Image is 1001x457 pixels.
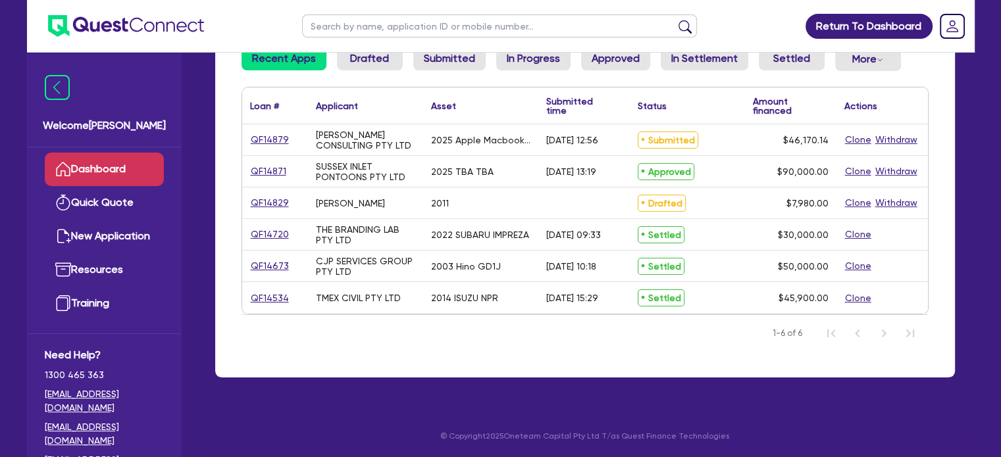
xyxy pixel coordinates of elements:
div: 2011 [431,198,449,208]
button: First Page [818,320,844,347]
span: Settled [638,226,684,243]
div: TMEX CIVIL PTY LTD [316,293,401,303]
div: Submitted time [546,97,610,115]
img: new-application [55,228,71,244]
a: Dashboard [45,153,164,186]
div: Applicant [316,101,358,110]
img: icon-menu-close [45,75,70,100]
button: Dropdown toggle [835,47,901,71]
button: Withdraw [875,132,918,147]
div: [PERSON_NAME] [316,198,385,208]
span: Submitted [638,132,698,149]
a: Dropdown toggle [935,9,969,43]
div: [DATE] 10:18 [546,261,596,272]
div: Amount financed [753,97,829,115]
div: Actions [844,101,877,110]
span: Need Help? [45,347,164,363]
div: CJP SERVICES GROUP PTY LTD [316,256,415,277]
div: [PERSON_NAME] CONSULTING PTY LTD [316,130,415,151]
a: Drafted [337,47,403,70]
p: © Copyright 2025 Oneteam Capital Pty Ltd T/as Quest Finance Technologies [206,430,964,442]
span: Settled [638,289,684,306]
span: $30,000.00 [778,229,829,240]
div: 2025 TBA TBA [431,166,494,177]
a: [EMAIL_ADDRESS][DOMAIN_NAME] [45,420,164,448]
span: Drafted [638,195,686,212]
button: Clone [844,258,872,274]
a: QF14534 [250,291,290,306]
a: QF14829 [250,195,290,210]
a: QF14720 [250,227,290,242]
div: [DATE] 12:56 [546,135,598,145]
img: quick-quote [55,195,71,210]
div: THE BRANDING LAB PTY LTD [316,224,415,245]
div: Status [638,101,667,110]
a: QF14871 [250,164,287,179]
span: Approved [638,163,694,180]
a: In Settlement [661,47,748,70]
div: [DATE] 13:19 [546,166,596,177]
span: 1-6 of 6 [773,327,802,340]
div: 2025 Apple Macbook Air (15-Inch M4) [431,135,530,145]
img: quest-connect-logo-blue [48,15,204,37]
button: Next Page [871,320,897,347]
div: SUSSEX INLET PONTOONS PTY LTD [316,161,415,182]
img: resources [55,262,71,277]
input: Search by name, application ID or mobile number... [302,14,697,37]
a: Resources [45,253,164,287]
button: Clone [844,132,872,147]
a: Submitted [413,47,486,70]
a: QF14879 [250,132,290,147]
a: Quick Quote [45,186,164,220]
span: $90,000.00 [777,166,829,177]
a: QF14673 [250,258,290,274]
span: $50,000.00 [778,261,829,272]
button: Last Page [897,320,923,347]
span: Welcome [PERSON_NAME] [43,118,166,133]
button: Clone [844,164,872,179]
div: [DATE] 15:29 [546,293,598,303]
div: 2022 SUBARU IMPREZA [431,229,529,240]
a: In Progress [496,47,571,70]
span: $46,170.14 [783,135,829,145]
a: New Application [45,220,164,253]
div: 2014 ISUZU NPR [431,293,498,303]
a: Training [45,287,164,320]
span: $7,980.00 [786,198,829,208]
a: Approved [581,47,650,70]
div: Loan # [250,101,279,110]
button: Withdraw [875,164,918,179]
button: Withdraw [875,195,918,210]
button: Previous Page [844,320,871,347]
a: Recent Apps [242,47,326,70]
img: training [55,295,71,311]
span: Settled [638,258,684,275]
span: $45,900.00 [779,293,829,303]
div: [DATE] 09:33 [546,229,601,240]
button: Clone [844,227,872,242]
div: Asset [431,101,456,110]
div: 2003 Hino GD1J [431,261,501,272]
button: Clone [844,291,872,306]
span: 1300 465 363 [45,368,164,382]
a: Return To Dashboard [806,14,933,39]
a: [EMAIL_ADDRESS][DOMAIN_NAME] [45,387,164,415]
button: Clone [844,195,872,210]
a: Settled [759,47,825,70]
